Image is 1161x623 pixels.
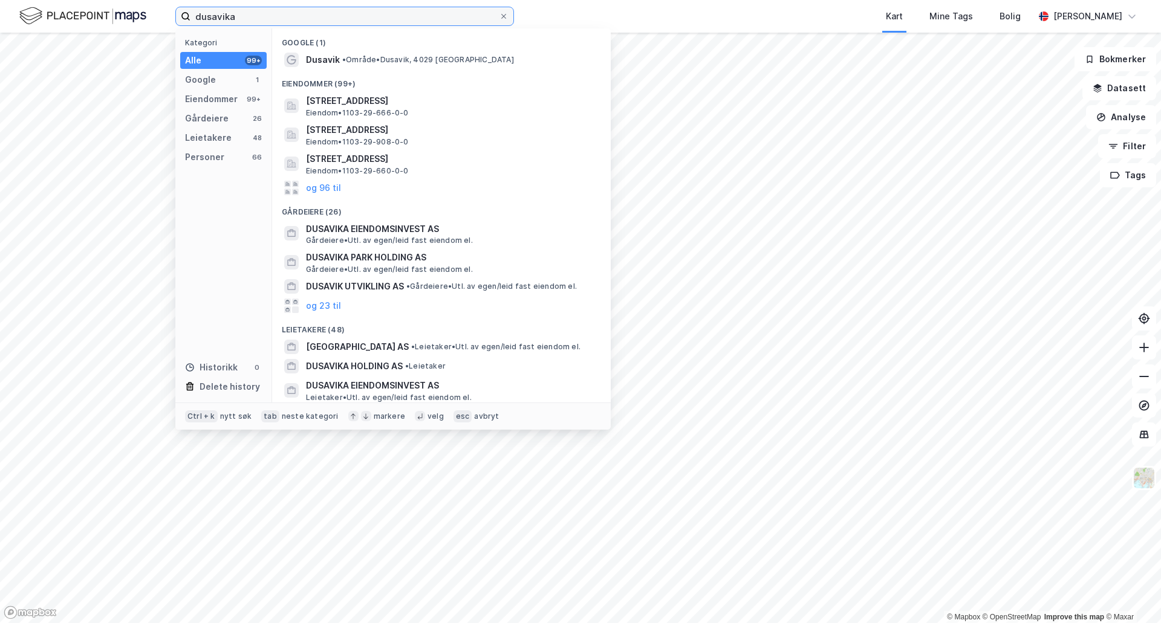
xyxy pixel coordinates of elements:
span: Leietaker [405,361,446,371]
span: Eiendom • 1103-29-660-0-0 [306,166,409,176]
div: Kategori [185,38,267,47]
span: Dusavik [306,53,340,67]
button: Tags [1100,163,1156,187]
div: Personer [185,150,224,164]
div: nytt søk [220,412,252,421]
div: esc [454,410,472,422]
span: Gårdeiere • Utl. av egen/leid fast eiendom el. [306,236,473,245]
div: avbryt [474,412,499,421]
div: Ctrl + k [185,410,218,422]
div: Eiendommer (99+) [272,69,611,91]
span: • [411,342,415,351]
div: Gårdeiere [185,111,229,126]
span: DUSAVIK UTVIKLING AS [306,279,404,294]
div: tab [261,410,279,422]
span: [STREET_ADDRESS] [306,152,596,166]
button: Bokmerker [1075,47,1156,71]
div: 1 [252,75,262,85]
input: Søk på adresse, matrikkel, gårdeiere, leietakere eller personer [190,7,499,25]
span: • [406,282,410,291]
span: Gårdeiere • Utl. av egen/leid fast eiendom el. [406,282,577,291]
img: Z [1133,466,1156,489]
div: 66 [252,152,262,162]
div: Leietakere [185,131,232,145]
div: Alle [185,53,201,68]
span: DUSAVIKA HOLDING AS [306,359,403,373]
button: og 23 til [306,299,341,313]
span: [STREET_ADDRESS] [306,94,596,108]
div: 99+ [245,94,262,104]
div: Delete history [200,379,260,394]
a: OpenStreetMap [983,613,1041,621]
span: DUSAVIKA EIENDOMSINVEST AS [306,378,596,393]
span: [STREET_ADDRESS] [306,123,596,137]
span: • [342,55,346,64]
div: Kart [886,9,903,24]
div: 99+ [245,56,262,65]
div: Leietakere (48) [272,315,611,337]
div: Google (1) [272,28,611,50]
div: Gårdeiere (26) [272,198,611,219]
div: 26 [252,114,262,123]
div: 48 [252,133,262,143]
div: Eiendommer [185,92,238,106]
span: Område • Dusavik, 4029 [GEOGRAPHIC_DATA] [342,55,514,65]
span: Eiendom • 1103-29-666-0-0 [306,108,409,118]
span: DUSAVIKA EIENDOMSINVEST AS [306,222,596,236]
div: Google [185,73,216,87]
a: Improve this map [1044,613,1104,621]
span: DUSAVIKA PARK HOLDING AS [306,250,596,265]
div: Bolig [1000,9,1021,24]
span: • [405,361,409,370]
div: Mine Tags [929,9,973,24]
span: [GEOGRAPHIC_DATA] AS [306,340,409,354]
span: Leietaker • Utl. av egen/leid fast eiendom el. [411,342,580,352]
span: Gårdeiere • Utl. av egen/leid fast eiendom el. [306,265,473,274]
div: 0 [252,363,262,372]
button: og 96 til [306,181,341,195]
a: Mapbox homepage [4,605,57,619]
button: Datasett [1082,76,1156,100]
button: Analyse [1086,105,1156,129]
div: markere [374,412,405,421]
button: Filter [1098,134,1156,158]
div: [PERSON_NAME] [1053,9,1122,24]
a: Mapbox [947,613,980,621]
div: Kontrollprogram for chat [1101,565,1161,623]
div: velg [428,412,444,421]
span: Eiendom • 1103-29-908-0-0 [306,137,409,147]
div: neste kategori [282,412,339,421]
img: logo.f888ab2527a4732fd821a326f86c7f29.svg [19,5,146,27]
iframe: Chat Widget [1101,565,1161,623]
div: Historikk [185,360,238,375]
span: Leietaker • Utl. av egen/leid fast eiendom el. [306,393,472,402]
